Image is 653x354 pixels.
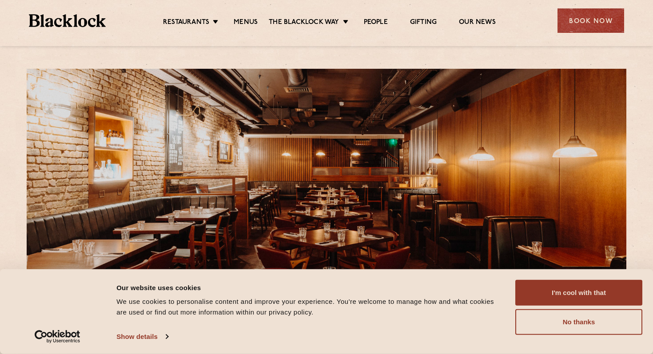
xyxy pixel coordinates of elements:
div: Book Now [557,8,624,33]
img: BL_Textured_Logo-footer-cropped.svg [29,14,106,27]
a: Menus [234,18,258,28]
a: People [364,18,388,28]
a: Show details [116,330,168,343]
div: Our website uses cookies [116,282,505,293]
a: Usercentrics Cookiebot - opens in a new window [19,330,96,343]
a: The Blacklock Way [269,18,339,28]
a: Gifting [410,18,437,28]
a: Our News [459,18,496,28]
div: We use cookies to personalise content and improve your experience. You're welcome to manage how a... [116,296,505,318]
a: Restaurants [163,18,209,28]
button: No thanks [515,309,642,335]
button: I'm cool with that [515,280,642,306]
